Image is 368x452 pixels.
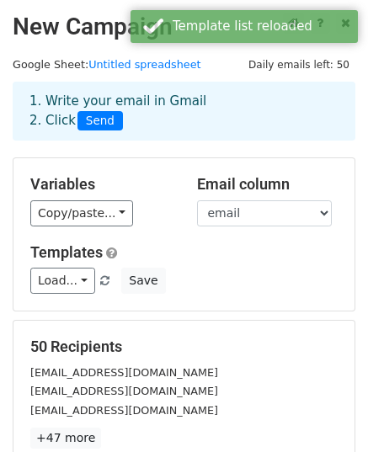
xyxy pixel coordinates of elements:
small: [EMAIL_ADDRESS][DOMAIN_NAME] [30,404,218,417]
small: [EMAIL_ADDRESS][DOMAIN_NAME] [30,366,218,379]
a: +47 more [30,428,101,449]
a: Untitled spreadsheet [88,58,200,71]
a: Templates [30,243,103,261]
h5: Email column [197,175,339,194]
h5: Variables [30,175,172,194]
span: Send [77,111,123,131]
span: Daily emails left: 50 [243,56,355,74]
div: Template list reloaded [173,17,351,36]
small: Google Sheet: [13,58,201,71]
h5: 50 Recipients [30,338,338,356]
h2: New Campaign [13,13,355,41]
small: [EMAIL_ADDRESS][DOMAIN_NAME] [30,385,218,397]
a: Daily emails left: 50 [243,58,355,71]
div: 1. Write your email in Gmail 2. Click [17,92,351,130]
button: Save [121,268,165,294]
a: Load... [30,268,95,294]
a: Copy/paste... [30,200,133,226]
